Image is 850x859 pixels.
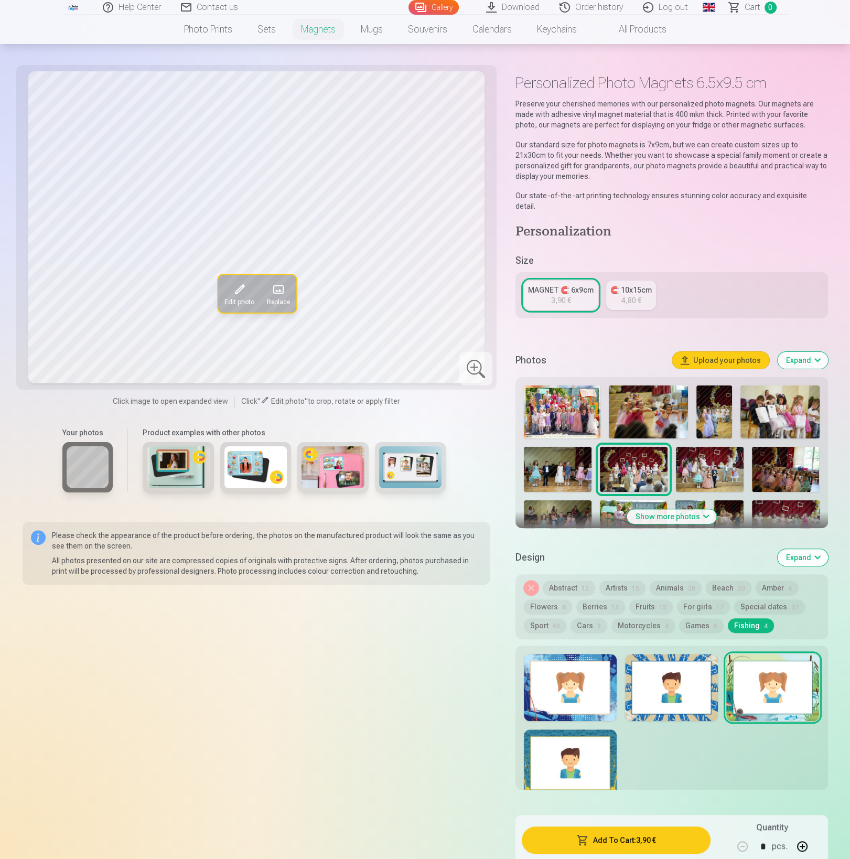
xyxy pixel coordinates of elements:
span: 37 [791,604,799,611]
span: 12 [582,585,589,592]
p: Our state-of-the-art printing technology ensures stunning color accuracy and exquisite detail. [515,190,827,211]
span: " [257,397,261,405]
span: Click [241,397,257,405]
span: 4 [788,585,792,592]
button: Special dates37 [734,599,805,614]
div: 🧲 10x15cm [610,285,652,295]
span: Edit photo [271,397,305,405]
button: Add To Cart:3,90 € [522,826,710,854]
a: 🧲 10x15cm4,80 € [606,281,656,310]
button: Expand [778,352,828,369]
a: Souvenirs [395,15,460,44]
button: Berries14 [576,599,625,614]
p: Preserve your cherished memories with our personalized photo magnets. Our magnets are made with a... [515,99,827,130]
p: Our standard size for photo magnets is 7x9cm, but we can create custom sizes up to 21x30cm to fit... [515,139,827,181]
span: 15 [632,585,639,592]
a: Photo prints [171,15,245,44]
h5: Design [515,550,769,565]
button: Expand [778,549,828,566]
button: Beach20 [706,581,751,595]
a: Calendars [460,15,524,44]
button: Games6 [679,618,724,633]
button: Replace [260,274,295,312]
button: For girls17 [677,599,730,614]
p: All photos presented on our site are compressed copies of originals with protective signs. After ... [52,555,482,576]
a: Magnets [288,15,348,44]
button: Cars9 [571,618,607,633]
span: 0 [765,2,777,14]
span: 60 [553,622,560,630]
button: Animals28 [650,581,702,595]
h1: Personalized Photo Magnets 6.5x9.5 cm [515,73,827,92]
button: Artists15 [599,581,645,595]
span: 4 [764,622,768,630]
span: 9 [597,622,601,630]
a: MAGNET 🧲 6x9cm3,90 € [524,281,598,310]
span: 20 [738,585,745,592]
img: /fa1 [68,4,79,10]
p: Please check the appearance of the product before ordering, the photos on the manufactured produc... [52,530,482,551]
span: Edit photo [223,297,253,306]
button: Flowers6 [524,599,572,614]
button: Abstract12 [543,581,595,595]
button: Sport60 [524,618,566,633]
span: 17 [716,604,724,611]
span: 4 [665,622,669,630]
h6: Product examples with other photos [138,427,450,438]
div: 3,90 € [551,295,571,306]
span: Click image to open expanded view [113,396,228,406]
span: 28 [688,585,695,592]
span: to crop, rotate or apply filter [308,397,400,405]
button: Amber4 [756,581,798,595]
a: Mugs [348,15,395,44]
button: Motorcycles4 [611,618,675,633]
a: Keychains [524,15,589,44]
div: MAGNET 🧲 6x9cm [528,285,594,295]
button: Show more photos [627,509,716,524]
h5: Quantity [756,821,788,834]
button: Fishing4 [728,618,774,633]
span: 6 [714,622,717,630]
span: " [305,397,308,405]
button: Fruits15 [629,599,673,614]
h6: Your photos [62,427,113,438]
span: Сart [745,1,760,14]
span: 6 [562,604,566,611]
a: All products [589,15,679,44]
span: 14 [611,604,619,611]
h4: Personalization [515,224,827,241]
span: Replace [266,297,289,306]
button: Edit photo [217,274,260,312]
div: 4,80 € [621,295,641,306]
a: Sets [245,15,288,44]
button: Upload your photos [672,352,769,369]
div: pcs. [772,834,788,859]
span: 15 [659,604,666,611]
h5: Photos [515,353,663,368]
h5: Size [515,253,827,268]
